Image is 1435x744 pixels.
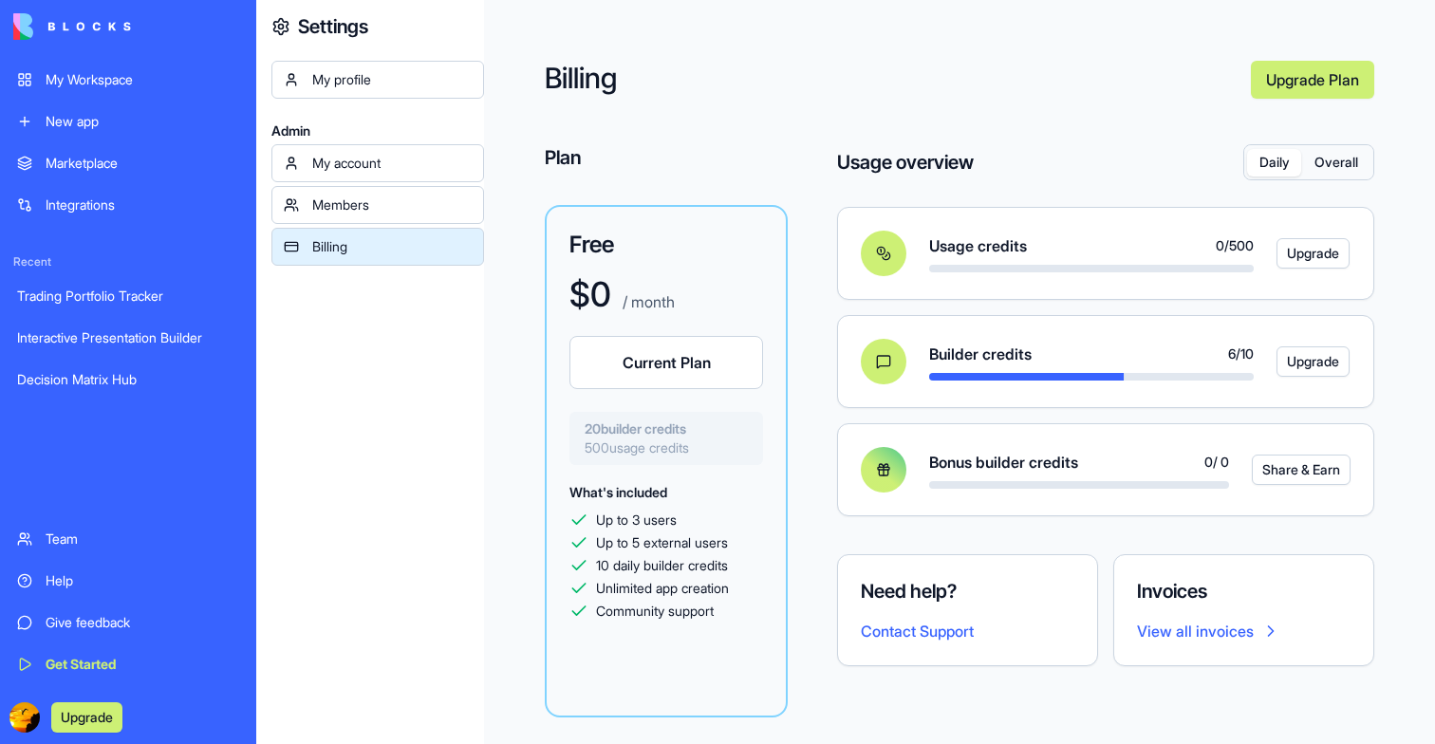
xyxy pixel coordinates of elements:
[17,370,239,389] div: Decision Matrix Hub
[1204,453,1229,472] span: 0 / 0
[312,154,472,173] div: My account
[6,61,251,99] a: My Workspace
[569,230,763,260] h3: Free
[596,579,729,598] span: Unlimited app creation
[6,144,251,182] a: Marketplace
[596,556,728,575] span: 10 daily builder credits
[298,13,368,40] h4: Settings
[1277,346,1328,377] a: Upgrade
[6,102,251,140] a: New app
[46,571,239,590] div: Help
[585,438,748,457] span: 500 usage credits
[929,343,1032,365] span: Builder credits
[1277,346,1350,377] button: Upgrade
[46,70,239,89] div: My Workspace
[1228,344,1254,363] span: 6 / 10
[6,520,251,558] a: Team
[1251,61,1374,99] a: Upgrade Plan
[837,149,974,176] h4: Usage overview
[6,254,251,270] span: Recent
[271,61,484,99] a: My profile
[271,228,484,266] a: Billing
[271,121,484,140] span: Admin
[596,533,728,552] span: Up to 5 external users
[596,511,677,530] span: Up to 3 users
[1137,578,1351,604] h4: Invoices
[569,484,667,500] span: What's included
[312,237,472,256] div: Billing
[312,195,472,214] div: Members
[585,419,748,438] span: 20 builder credits
[6,319,251,357] a: Interactive Presentation Builder
[51,702,122,733] button: Upgrade
[861,620,974,642] button: Contact Support
[46,530,239,549] div: Team
[1216,236,1254,255] span: 0 / 500
[545,205,788,717] a: Free$0 / monthCurrent Plan20builder credits500usage creditsWhat's includedUp to 3 usersUp to 5 ex...
[17,328,239,347] div: Interactive Presentation Builder
[1137,620,1351,642] a: View all invoices
[312,70,472,89] div: My profile
[1252,455,1351,485] button: Share & Earn
[9,702,40,733] img: ACg8ocJ7cySna4fc69Ke675mTznHl7OjA8bfGgjuL09Rzb3DgFnSNC53=s96-c
[6,277,251,315] a: Trading Portfolio Tracker
[51,707,122,726] a: Upgrade
[46,655,239,674] div: Get Started
[1247,149,1301,177] button: Daily
[6,186,251,224] a: Integrations
[6,361,251,399] a: Decision Matrix Hub
[6,562,251,600] a: Help
[569,336,763,389] button: Current Plan
[46,154,239,173] div: Marketplace
[46,613,239,632] div: Give feedback
[6,604,251,642] a: Give feedback
[596,602,714,621] span: Community support
[619,290,675,313] p: / month
[929,234,1027,257] span: Usage credits
[1277,238,1328,269] a: Upgrade
[46,112,239,131] div: New app
[17,287,239,306] div: Trading Portfolio Tracker
[13,13,131,40] img: logo
[1277,238,1350,269] button: Upgrade
[861,578,1074,604] h4: Need help?
[6,645,251,683] a: Get Started
[545,61,1236,99] h2: Billing
[46,195,239,214] div: Integrations
[271,186,484,224] a: Members
[1301,149,1370,177] button: Overall
[569,275,611,313] h1: $ 0
[929,451,1078,474] span: Bonus builder credits
[545,144,788,171] h4: Plan
[271,144,484,182] a: My account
